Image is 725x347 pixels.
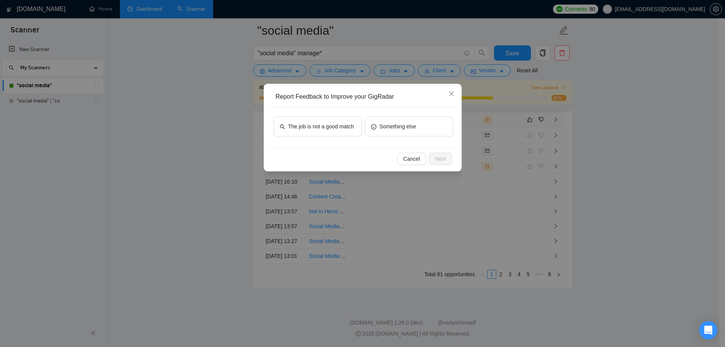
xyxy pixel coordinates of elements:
[288,122,354,131] span: The job is not a good match
[699,321,717,339] div: Open Intercom Messenger
[441,84,462,104] button: Close
[371,123,376,129] span: smile
[365,117,453,136] button: smileSomething else
[280,123,285,129] span: search
[379,122,416,131] span: Something else
[403,155,420,163] span: Cancel
[429,153,452,165] button: Next
[448,91,454,97] span: close
[274,117,362,136] button: searchThe job is not a good match
[397,153,426,165] button: Cancel
[276,93,455,101] div: Report Feedback to Improve your GigRadar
